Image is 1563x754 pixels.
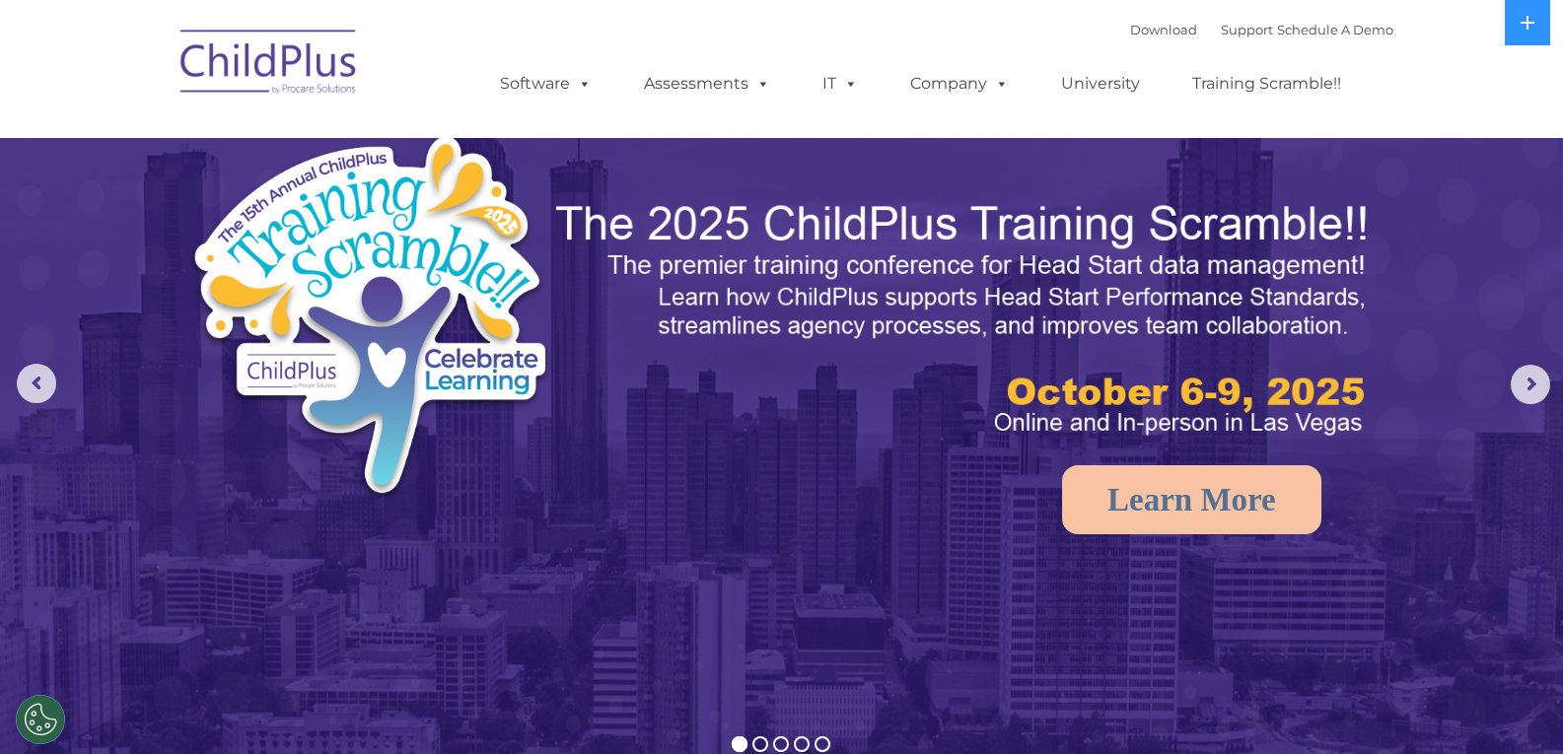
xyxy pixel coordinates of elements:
[16,695,65,744] button: Cookies Settings
[624,64,790,103] a: Assessments
[890,64,1029,103] a: Company
[1130,22,1393,37] font: |
[274,130,334,145] span: Last name
[171,16,368,114] img: ChildPlus by Procare Solutions
[1221,22,1273,37] a: Support
[1062,465,1321,534] a: Learn More
[1041,64,1160,103] a: University
[274,211,358,226] span: Phone number
[1172,64,1361,103] a: Training Scramble!!
[480,64,611,103] a: Software
[1277,22,1393,37] a: Schedule A Demo
[1130,22,1197,37] a: Download
[803,64,878,103] a: IT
